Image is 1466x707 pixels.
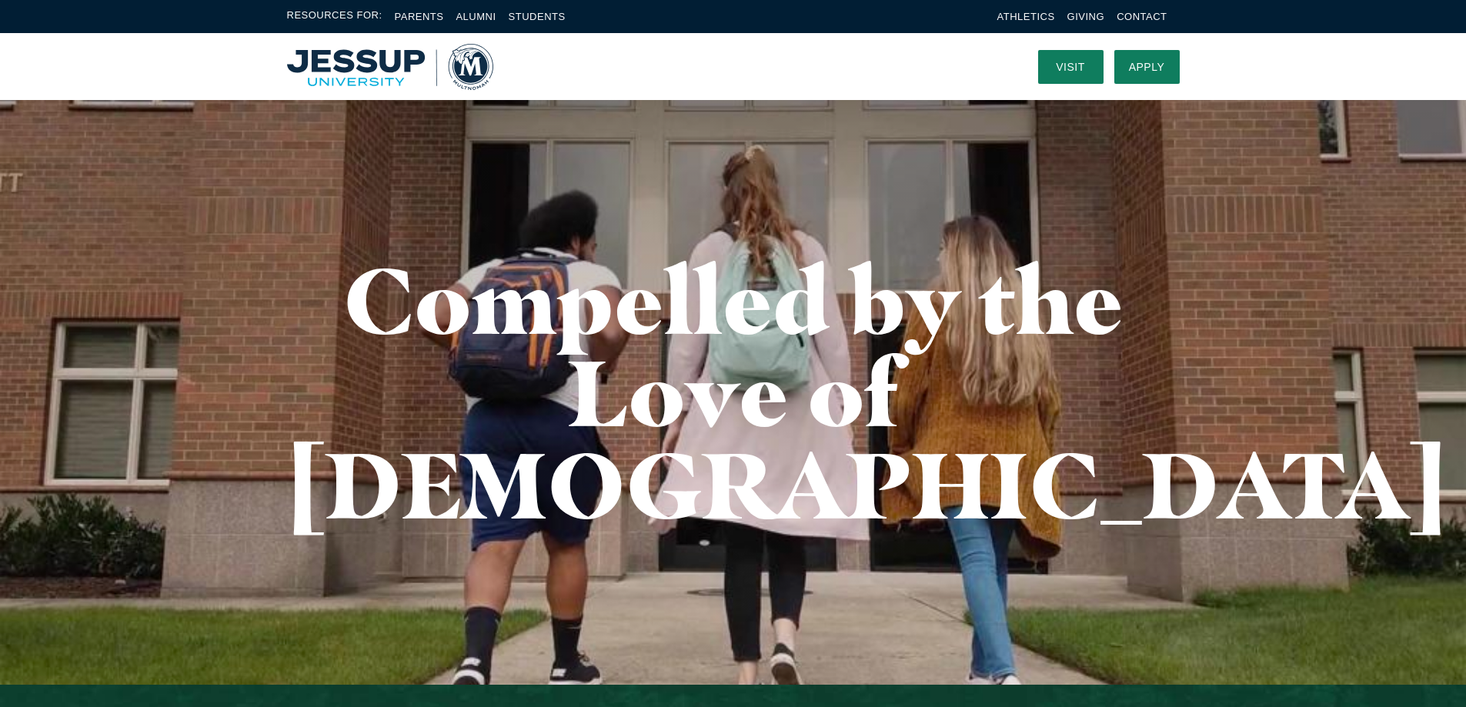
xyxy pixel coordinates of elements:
[1117,11,1167,22] a: Contact
[395,11,444,22] a: Parents
[1067,11,1105,22] a: Giving
[287,8,382,25] span: Resources For:
[1038,50,1104,84] a: Visit
[1114,50,1180,84] a: Apply
[997,11,1055,22] a: Athletics
[456,11,496,22] a: Alumni
[287,44,493,90] img: Multnomah University Logo
[287,254,1180,531] h1: Compelled by the Love of [DEMOGRAPHIC_DATA]
[287,44,493,90] a: Home
[509,11,566,22] a: Students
